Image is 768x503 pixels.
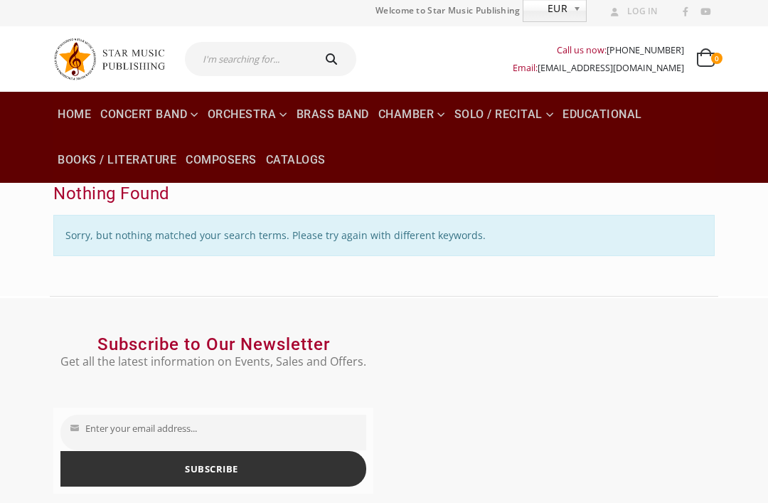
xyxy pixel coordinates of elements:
a: Solo / Recital [450,92,558,137]
div: Email: [513,59,684,77]
a: Educational [558,92,646,137]
a: Orchestra [203,92,292,137]
a: Home [53,92,95,137]
h2: Subscribe to Our Newsletter [53,334,373,355]
button: Search [311,42,356,76]
p: Get all the latest information on Events, Sales and Offers. [53,353,373,370]
a: Books / Literature [53,137,181,183]
p: Sorry, but nothing matched your search terms. Please try again with different keywords. [53,215,715,256]
input: I'm searching for... [185,42,311,76]
h2: Nothing Found [53,183,715,204]
a: Log In [605,2,658,21]
a: Youtube [696,3,715,21]
a: [PHONE_NUMBER] [607,44,684,56]
span: SUBSCRIBE [78,457,345,480]
a: Brass Band [292,92,373,137]
a: Composers [181,137,261,183]
a: Catalogs [262,137,330,183]
button: SUBSCRIBE [60,451,366,487]
a: [EMAIL_ADDRESS][DOMAIN_NAME] [538,62,684,74]
a: Concert Band [96,92,203,137]
img: Star Music Publishing [53,33,174,85]
a: Chamber [374,92,449,137]
a: Facebook [676,3,695,21]
span: 0 [711,53,722,64]
div: Call us now: [513,41,684,59]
